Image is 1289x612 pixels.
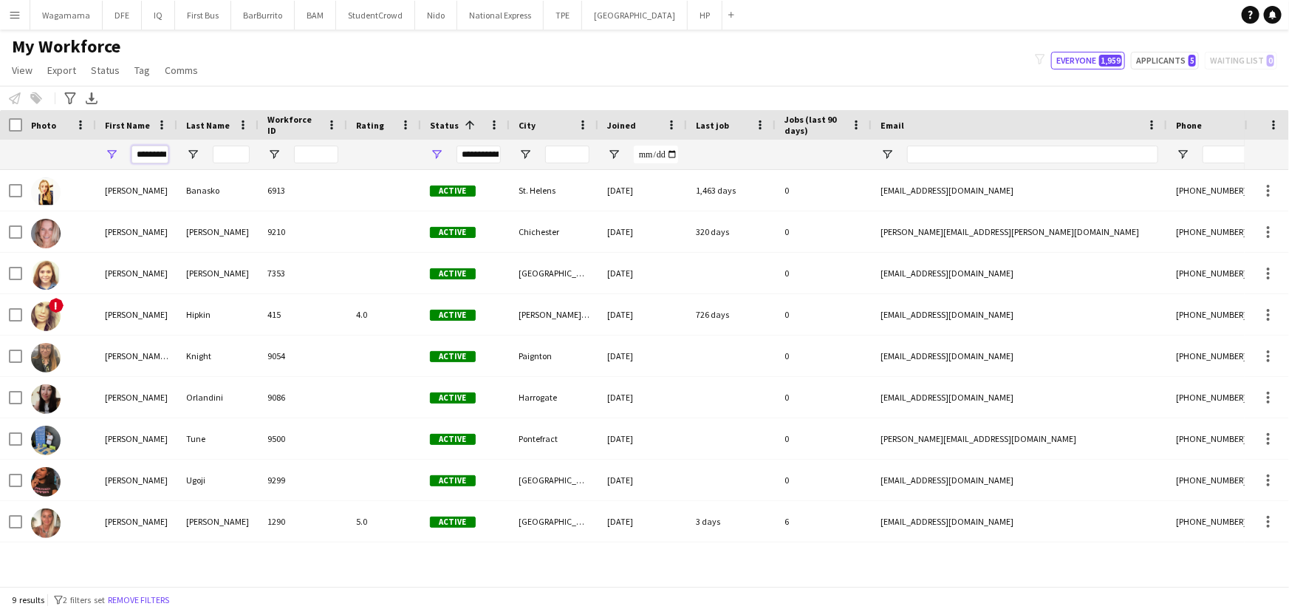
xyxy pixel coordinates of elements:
[31,467,61,497] img: Stephanie Ugoji
[165,64,198,77] span: Comms
[510,170,598,211] div: St. Helens
[872,501,1167,542] div: [EMAIL_ADDRESS][DOMAIN_NAME]
[510,336,598,376] div: Paignton
[872,170,1167,211] div: [EMAIL_ADDRESS][DOMAIN_NAME]
[1189,55,1196,67] span: 5
[598,170,687,211] div: [DATE]
[12,64,33,77] span: View
[356,120,384,131] span: Rating
[598,501,687,542] div: [DATE]
[510,418,598,459] div: Pontefract
[134,64,150,77] span: Tag
[294,146,338,163] input: Workforce ID Filter Input
[1051,52,1125,69] button: Everyone1,959
[259,418,347,459] div: 9500
[31,177,61,207] img: Stephanie Banasko
[105,120,150,131] span: First Name
[96,418,177,459] div: [PERSON_NAME]
[96,501,177,542] div: [PERSON_NAME]
[85,61,126,80] a: Status
[61,89,79,107] app-action-btn: Advanced filters
[31,302,61,331] img: Stephanie Hipkin
[510,377,598,418] div: Harrogate
[776,501,872,542] div: 6
[881,120,904,131] span: Email
[177,336,259,376] div: Knight
[31,509,61,538] img: Stephanie Wozniak-Basnett
[872,253,1167,293] div: [EMAIL_ADDRESS][DOMAIN_NAME]
[31,384,61,414] img: Stephanie Orlandini
[430,268,476,279] span: Active
[872,211,1167,252] div: [PERSON_NAME][EMAIL_ADDRESS][PERSON_NAME][DOMAIN_NAME]
[430,392,476,404] span: Active
[103,1,142,30] button: DFE
[776,294,872,335] div: 0
[105,592,172,608] button: Remove filters
[430,434,476,445] span: Active
[96,460,177,500] div: [PERSON_NAME]
[776,211,872,252] div: 0
[30,1,103,30] button: Wagamama
[545,146,589,163] input: City Filter Input
[872,294,1167,335] div: [EMAIL_ADDRESS][DOMAIN_NAME]
[259,211,347,252] div: 9210
[784,114,845,136] span: Jobs (last 90 days)
[544,1,582,30] button: TPE
[259,460,347,500] div: 9299
[688,1,722,30] button: HP
[872,418,1167,459] div: [PERSON_NAME][EMAIL_ADDRESS][DOMAIN_NAME]
[96,253,177,293] div: [PERSON_NAME]
[159,61,204,80] a: Comms
[687,211,776,252] div: 320 days
[1099,55,1122,67] span: 1,959
[510,294,598,335] div: [PERSON_NAME] Bay
[231,1,295,30] button: BarBurrito
[267,148,281,161] button: Open Filter Menu
[295,1,336,30] button: BAM
[96,377,177,418] div: [PERSON_NAME]
[1176,148,1189,161] button: Open Filter Menu
[41,61,82,80] a: Export
[175,1,231,30] button: First Bus
[96,294,177,335] div: [PERSON_NAME]
[634,146,678,163] input: Joined Filter Input
[687,294,776,335] div: 726 days
[598,377,687,418] div: [DATE]
[776,336,872,376] div: 0
[49,298,64,313] span: !
[430,227,476,238] span: Active
[31,219,61,248] img: Stephanie Bevington
[96,211,177,252] div: [PERSON_NAME]
[430,186,476,197] span: Active
[457,1,544,30] button: National Express
[96,170,177,211] div: [PERSON_NAME]
[430,148,443,161] button: Open Filter Menu
[598,418,687,459] div: [DATE]
[336,1,415,30] button: StudentCrowd
[31,426,61,455] img: Stephanie Tune
[177,377,259,418] div: Orlandini
[687,170,776,211] div: 1,463 days
[186,120,230,131] span: Last Name
[177,253,259,293] div: [PERSON_NAME]
[607,120,636,131] span: Joined
[510,211,598,252] div: Chichester
[259,170,347,211] div: 6913
[430,517,476,528] span: Active
[696,120,729,131] span: Last job
[776,170,872,211] div: 0
[598,253,687,293] div: [DATE]
[91,64,120,77] span: Status
[259,377,347,418] div: 9086
[259,501,347,542] div: 1290
[259,294,347,335] div: 415
[259,253,347,293] div: 7353
[776,418,872,459] div: 0
[598,336,687,376] div: [DATE]
[430,475,476,486] span: Active
[598,211,687,252] div: [DATE]
[519,120,536,131] span: City
[687,501,776,542] div: 3 days
[105,148,118,161] button: Open Filter Menu
[598,460,687,500] div: [DATE]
